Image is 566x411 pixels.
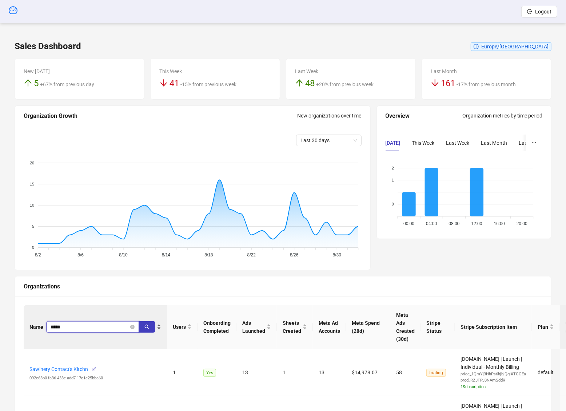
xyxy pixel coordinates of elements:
tspan: 8/26 [290,252,299,257]
tspan: 8/6 [77,252,84,257]
span: 41 [170,78,179,88]
a: Sawinery Contact's Kitchn [29,366,88,372]
tspan: 2 [392,165,394,170]
th: Ads Launched [236,305,277,349]
tspan: 8/18 [204,252,213,257]
tspan: 04:00 [426,221,437,226]
h3: Sales Dashboard [15,41,81,52]
span: dashboard [9,6,17,15]
tspan: 08:00 [449,221,459,226]
tspan: 15 [30,182,34,186]
th: Users [167,305,198,349]
th: Sheets Created [277,305,313,349]
td: 1 [167,349,198,396]
span: 48 [305,78,315,88]
span: arrow-up [295,79,304,87]
div: Last 3 Months [519,139,552,147]
div: Overview [386,111,462,120]
span: [DOMAIN_NAME] | Launch | Individual - Monthly Billing [461,356,526,390]
span: +67% from previous day [40,81,94,87]
span: Yes [203,369,216,377]
tspan: 10 [30,203,34,207]
div: Last Week [295,67,407,75]
span: search [144,324,150,330]
tspan: 8/22 [247,252,256,257]
tspan: 1 [392,178,394,182]
tspan: 12:00 [471,221,482,226]
th: Meta Ads Created (30d) [390,305,420,349]
span: 161 [441,78,455,88]
div: New [DATE] [24,67,135,75]
span: +20% from previous week [316,81,374,87]
tspan: 0 [392,202,394,206]
td: 1 [277,349,313,396]
td: default [532,349,560,396]
tspan: 00:00 [403,221,414,226]
span: -15% from previous week [180,81,236,87]
button: ellipsis [526,135,542,151]
span: clock-circle [474,44,479,49]
button: Logout [521,6,557,17]
th: Meta Spend (28d) [346,305,390,349]
div: Last Month [481,139,507,147]
td: 13 [236,349,277,396]
span: Users [173,323,186,331]
span: Ads Launched [242,319,265,335]
span: -17% from previous month [457,81,516,87]
span: arrow-up [24,79,32,87]
span: 5 [34,78,39,88]
th: Onboarding Completed [198,305,236,349]
span: Logout [535,9,551,15]
div: 58 [396,368,415,376]
div: 092e63b0-fa36-433e-add7-17c1e25bba60 [29,375,161,382]
div: prod_RZJTPJ3NAmSddR [461,377,526,384]
tspan: 5 [32,224,34,228]
span: arrow-down [431,79,439,87]
span: Sheets Created [283,319,301,335]
span: Europe/[GEOGRAPHIC_DATA] [481,44,549,49]
button: search [139,321,155,333]
div: Organizations [24,282,542,291]
span: ellipsis [531,140,537,145]
div: 1 Subscription [461,384,526,390]
div: price_1QmYj3HhPs6hjbjQglXTGOEa [461,371,526,378]
span: arrow-down [159,79,168,87]
th: Stripe Subscription Item [455,305,532,349]
tspan: 20:00 [517,221,527,226]
span: Organization metrics by time period [462,113,542,119]
div: [DATE] [386,139,400,147]
th: Meta Ad Accounts [313,305,346,349]
div: This Week [412,139,435,147]
button: close-circle [130,325,135,329]
td: $14,978.07 [346,349,390,396]
tspan: 16:00 [494,221,505,226]
th: Stripe Status [420,305,455,349]
tspan: 8/2 [35,252,41,257]
div: 13 [319,368,340,376]
div: This Week [159,67,271,75]
span: Last 30 days [300,135,357,146]
tspan: 8/14 [162,252,171,257]
span: logout [527,9,532,14]
tspan: 8/30 [333,252,342,257]
div: Last Month [431,67,542,75]
div: Last Week [446,139,470,147]
tspan: 0 [32,245,34,250]
span: Plan [538,323,548,331]
div: Organization Growth [24,111,297,120]
span: New organizations over time [297,113,362,119]
span: trialing [426,369,446,377]
th: Plan [532,305,560,349]
tspan: 8/10 [119,252,128,257]
tspan: 20 [30,160,34,165]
